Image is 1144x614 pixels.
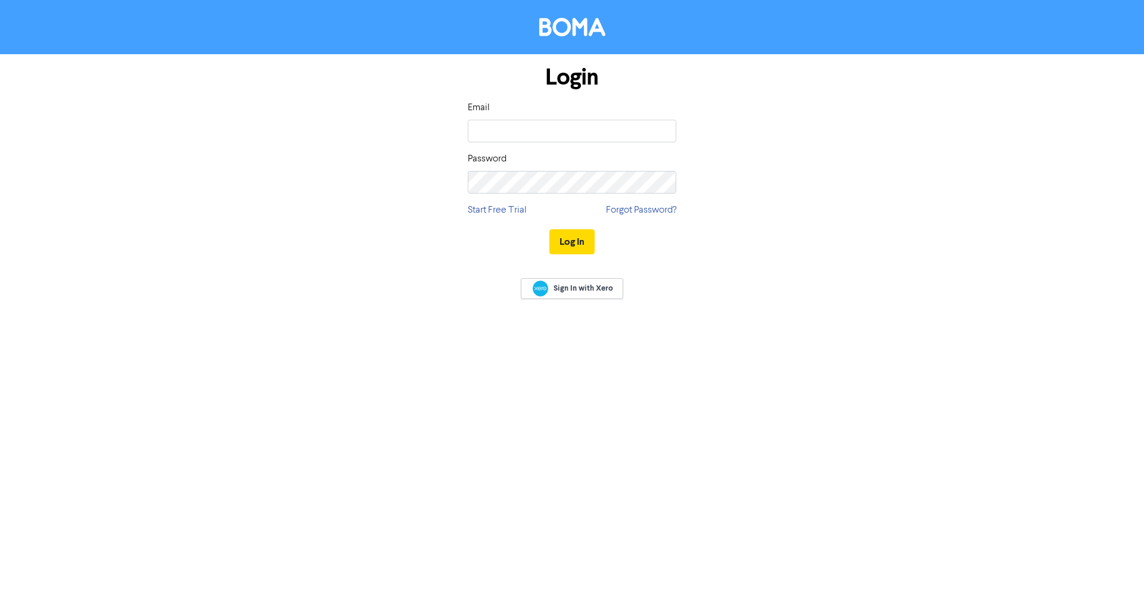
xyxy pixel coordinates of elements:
a: Forgot Password? [606,203,676,217]
label: Email [468,101,490,115]
a: Sign In with Xero [521,278,623,299]
h1: Login [468,64,676,91]
label: Password [468,152,506,166]
span: Sign In with Xero [554,283,613,294]
a: Start Free Trial [468,203,527,217]
button: Log In [549,229,595,254]
img: Xero logo [533,280,548,297]
img: BOMA Logo [539,18,605,36]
